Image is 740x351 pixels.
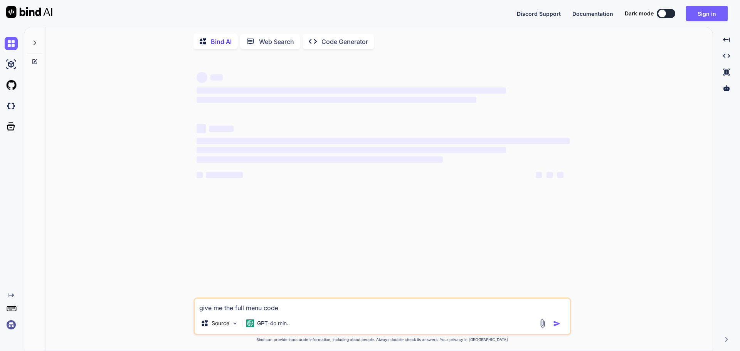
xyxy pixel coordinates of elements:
p: Web Search [259,37,294,46]
button: Sign in [686,6,728,21]
img: githubLight [5,79,18,92]
span: ‌ [210,74,223,81]
span: Dark mode [625,10,654,17]
img: darkCloudIdeIcon [5,99,18,113]
span: ‌ [209,126,234,132]
span: ‌ [197,97,476,103]
span: ‌ [547,172,553,178]
p: Bind can provide inaccurate information, including about people. Always double-check its answers.... [193,337,571,343]
span: ‌ [197,87,506,94]
span: ‌ [197,156,443,163]
span: ‌ [536,172,542,178]
span: ‌ [197,124,206,133]
p: Code Generator [321,37,368,46]
img: icon [553,320,561,327]
img: ai-studio [5,58,18,71]
p: Bind AI [211,37,232,46]
span: ‌ [197,72,207,83]
img: GPT-4o mini [246,319,254,327]
button: Discord Support [517,10,561,18]
p: Source [212,319,229,327]
img: chat [5,37,18,50]
span: ‌ [197,147,506,153]
img: signin [5,318,18,331]
span: Discord Support [517,10,561,17]
span: ‌ [557,172,563,178]
span: ‌ [206,172,243,178]
span: ‌ [197,172,203,178]
img: attachment [538,319,547,328]
img: Pick Models [232,320,238,327]
img: Bind AI [6,6,52,18]
button: Documentation [572,10,613,18]
textarea: give me the full menu code [195,299,570,312]
p: GPT-4o min.. [257,319,290,327]
span: Documentation [572,10,613,17]
span: ‌ [197,138,570,144]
